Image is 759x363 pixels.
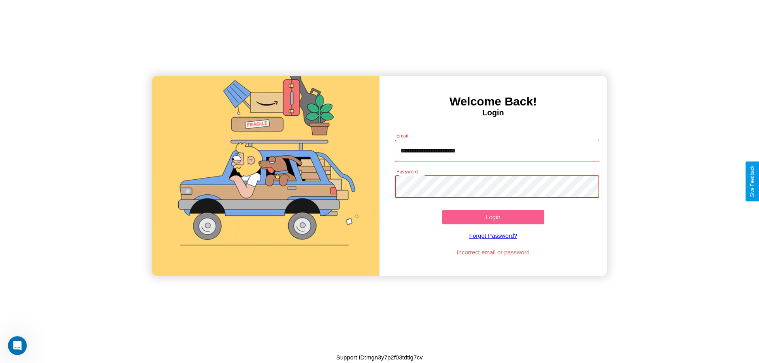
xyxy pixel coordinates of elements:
div: Give Feedback [750,166,755,197]
button: Login [442,210,544,224]
label: Email [396,132,409,139]
iframe: Intercom live chat [8,336,27,355]
a: Forgot Password? [391,224,596,247]
p: Incorrect email or password [391,247,596,258]
h3: Welcome Back! [379,95,607,108]
h4: Login [379,108,607,117]
label: Password [396,168,417,175]
img: gif [152,76,379,276]
p: Support ID: mgn3y7p2f03tdtlg7cv [336,352,423,363]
